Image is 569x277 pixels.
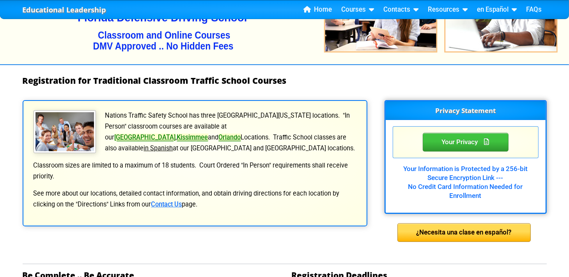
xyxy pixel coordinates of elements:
p: See more about our locations, detailed contact information, and obtain driving directions for eac... [33,188,357,210]
a: Contacts [381,4,422,16]
div: ¿Necesita una clase en español? [397,223,531,242]
a: Home [301,4,335,16]
a: ¿Necesita una clase en español? [397,228,531,236]
p: Classroom sizes are limited to a maximum of 18 students. Court Ordered "In Person" requirements s... [33,160,357,182]
h3: Privacy Statement [386,101,546,120]
a: Resources [425,4,471,16]
div: Privacy Statement [423,133,509,152]
a: Educational Leadership [23,4,106,16]
div: Your Information is Protected by a 256-bit Secure Encryption Link --- No Credit Card Information ... [393,158,539,201]
img: Traffic School Students [34,110,96,153]
a: FAQs [523,4,545,16]
a: Courses [339,4,378,16]
a: Contact Us [151,201,182,208]
p: Nations Traffic Safety School has three [GEOGRAPHIC_DATA][US_STATE] locations. "In Person" classr... [33,110,357,154]
a: Kissimmee [177,134,208,141]
a: en Español [474,4,520,16]
a: [GEOGRAPHIC_DATA] [115,134,176,141]
u: in Spanish [144,145,173,152]
a: Your Privacy [423,137,509,146]
a: Orlando [219,134,241,141]
h1: Registration for Traditional Classroom Traffic School Courses [23,76,547,85]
